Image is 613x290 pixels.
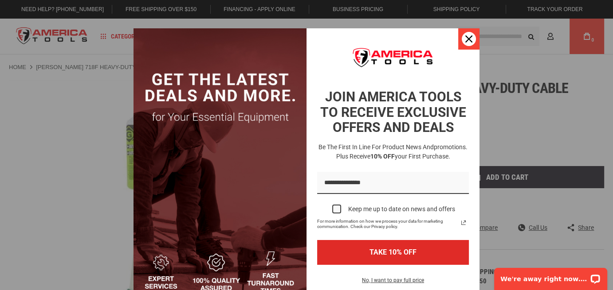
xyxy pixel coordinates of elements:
strong: 10% OFF [370,153,395,160]
svg: link icon [458,217,469,228]
a: Read our Privacy Policy [458,217,469,228]
div: Keep me up to date on news and offers [348,205,455,213]
button: Close [458,28,479,50]
svg: close icon [465,35,472,43]
strong: JOIN AMERICA TOOLS TO RECEIVE EXCLUSIVE OFFERS AND DEALS [320,89,466,135]
iframe: LiveChat chat widget [488,262,613,290]
input: Email field [317,172,469,194]
span: promotions. Plus receive your first purchase. [336,143,468,160]
h3: Be the first in line for product news and [315,143,471,161]
span: For more information on how we process your data for marketing communication. Check our Privacy p... [317,219,458,229]
button: TAKE 10% OFF [317,240,469,264]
